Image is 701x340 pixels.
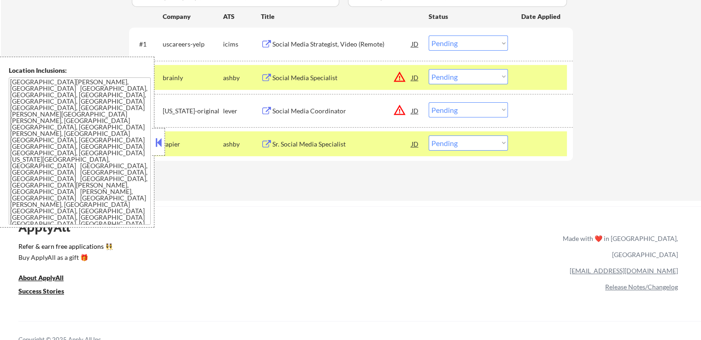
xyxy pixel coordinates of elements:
div: JD [411,135,420,152]
button: warning_amber [393,104,406,117]
a: Refer & earn free applications 👯‍♀️ [18,243,370,253]
div: ATS [223,12,261,21]
div: ApplyAll [18,219,81,235]
u: Success Stories [18,287,64,295]
div: zapier [163,140,223,149]
div: Social Media Coordinator [272,106,412,116]
div: Made with ❤️ in [GEOGRAPHIC_DATA], [GEOGRAPHIC_DATA] [559,230,678,263]
div: Social Media Specialist [272,73,412,82]
div: Company [163,12,223,21]
div: Title [261,12,420,21]
div: Location Inclusions: [9,66,151,75]
a: About ApplyAll [18,273,77,285]
a: [EMAIL_ADDRESS][DOMAIN_NAME] [570,267,678,275]
div: Status [429,8,508,24]
div: Date Applied [521,12,562,21]
div: #1 [139,40,155,49]
div: [US_STATE]-original [163,106,223,116]
div: ashby [223,140,261,149]
div: ashby [223,73,261,82]
u: About ApplyAll [18,274,64,281]
div: brainly [163,73,223,82]
div: JD [411,102,420,119]
a: Release Notes/Changelog [605,283,678,291]
div: Buy ApplyAll as a gift 🎁 [18,254,111,261]
a: Buy ApplyAll as a gift 🎁 [18,253,111,264]
div: Sr. Social Media Specialist [272,140,412,149]
button: warning_amber [393,70,406,83]
div: JD [411,69,420,86]
div: Social Media Strategist, Video (Remote) [272,40,412,49]
div: JD [411,35,420,52]
div: lever [223,106,261,116]
a: Success Stories [18,287,77,298]
div: icims [223,40,261,49]
div: uscareers-yelp [163,40,223,49]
